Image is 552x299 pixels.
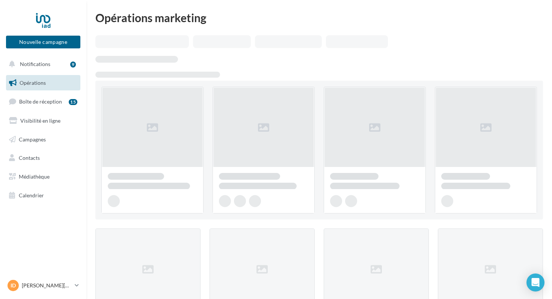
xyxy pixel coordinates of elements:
[11,282,16,289] span: ID
[6,278,80,293] a: ID [PERSON_NAME][DATE]
[5,169,82,185] a: Médiathèque
[5,188,82,203] a: Calendrier
[19,98,62,105] span: Boîte de réception
[22,282,72,289] p: [PERSON_NAME][DATE]
[20,61,50,67] span: Notifications
[20,117,60,124] span: Visibilité en ligne
[5,93,82,110] a: Boîte de réception15
[20,80,46,86] span: Opérations
[19,155,40,161] span: Contacts
[526,273,544,291] div: Open Intercom Messenger
[95,12,543,23] div: Opérations marketing
[19,173,50,180] span: Médiathèque
[5,150,82,166] a: Contacts
[5,132,82,147] a: Campagnes
[6,36,80,48] button: Nouvelle campagne
[5,75,82,91] a: Opérations
[19,136,46,142] span: Campagnes
[69,99,77,105] div: 15
[5,56,79,72] button: Notifications 9
[19,192,44,198] span: Calendrier
[5,113,82,129] a: Visibilité en ligne
[70,62,76,68] div: 9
